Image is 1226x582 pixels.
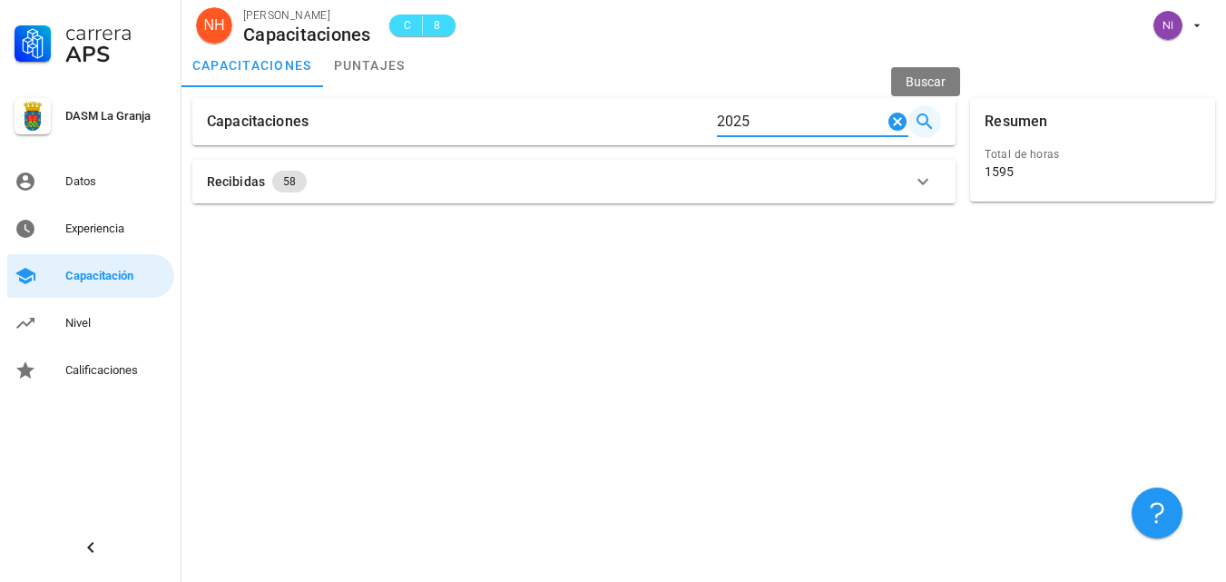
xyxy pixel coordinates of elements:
[65,174,167,189] div: Datos
[323,44,417,87] a: puntajes
[203,7,224,44] span: NH
[985,145,1201,163] div: Total de horas
[65,222,167,236] div: Experiencia
[243,6,371,25] div: [PERSON_NAME]
[430,16,445,35] span: 8
[65,363,167,378] div: Calificaciones
[7,349,174,392] a: Calificaciones
[7,301,174,345] a: Nivel
[243,25,371,44] div: Capacitaciones
[887,111,908,133] button: Clear Buscar…
[985,98,1047,145] div: Resumen
[1153,11,1182,40] div: avatar
[65,22,167,44] div: Carrera
[196,7,232,44] div: avatar
[985,163,1014,180] div: 1595
[400,16,415,35] span: C
[65,316,167,330] div: Nivel
[65,109,167,123] div: DASM La Granja
[192,160,956,203] button: Recibidas 58
[7,254,174,298] a: Capacitación
[7,207,174,251] a: Experiencia
[207,172,265,192] div: Recibidas
[65,44,167,65] div: APS
[181,44,323,87] a: capacitaciones
[7,160,174,203] a: Datos
[283,171,296,192] span: 58
[207,98,309,145] div: Capacitaciones
[65,269,167,283] div: Capacitación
